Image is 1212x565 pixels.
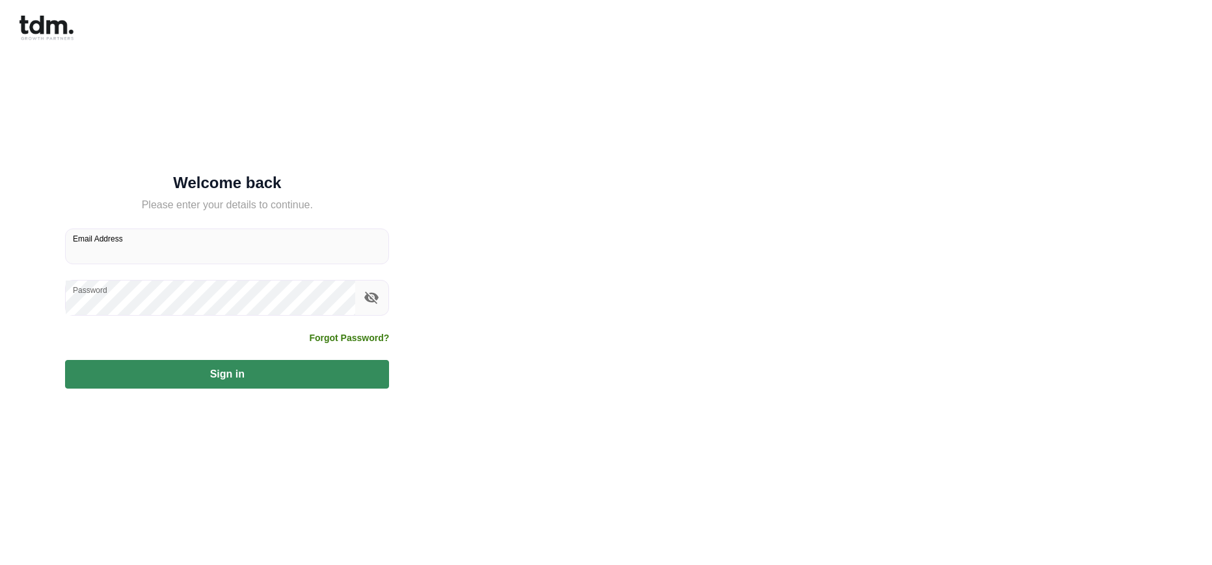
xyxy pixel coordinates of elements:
h5: Please enter your details to continue. [65,197,389,213]
a: Forgot Password? [309,331,389,344]
button: Sign in [65,360,389,389]
label: Password [73,284,107,296]
button: toggle password visibility [360,286,383,309]
h5: Welcome back [65,176,389,189]
label: Email Address [73,233,123,244]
